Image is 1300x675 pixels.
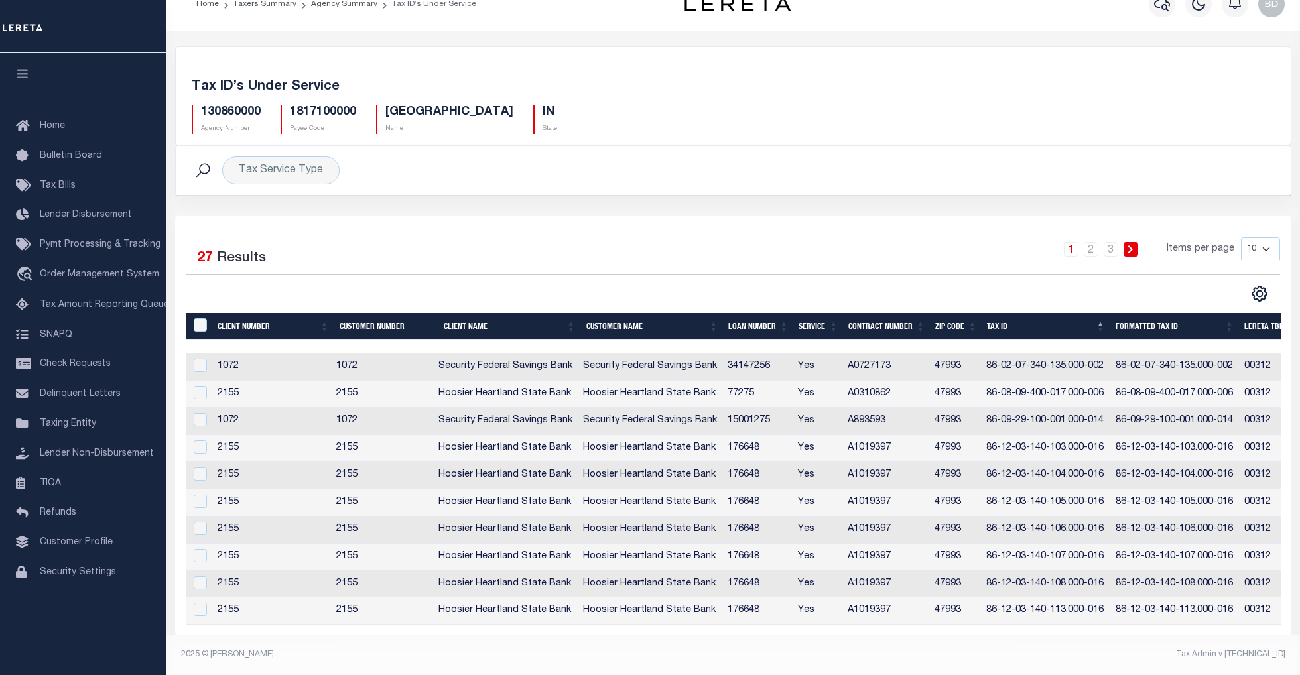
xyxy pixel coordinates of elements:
td: Hoosier Heartland State Bank [433,381,578,408]
th: &nbsp; [186,313,213,340]
span: Taxing Entity [40,419,96,428]
td: Hoosier Heartland State Bank [578,597,722,625]
div: Tax Service Type [222,156,340,184]
td: 86-12-03-140-108.000-016 [1110,571,1240,598]
span: SNAPQ [40,330,72,339]
td: 2155 [331,597,433,625]
td: 86-12-03-140-106.000-016 [981,517,1110,544]
h5: Tax ID’s Under Service [192,79,1275,95]
td: 2155 [331,462,433,489]
td: 2155 [212,435,330,462]
td: 2155 [212,462,330,489]
td: 86-12-03-140-106.000-016 [1110,517,1240,544]
th: Customer Name: activate to sort column ascending [581,313,724,340]
span: Refunds [40,508,76,517]
span: Tax Amount Reporting Queue [40,300,169,310]
span: Items per page [1167,242,1234,257]
td: 47993 [929,408,981,435]
span: Home [40,121,65,131]
span: 27 [197,251,213,265]
p: State [543,124,557,134]
th: Tax ID: activate to sort column descending [982,313,1110,340]
td: 86-12-03-140-105.000-016 [1110,489,1240,517]
td: 2155 [212,571,330,598]
td: Yes [793,489,842,517]
p: Payee Code [290,124,356,134]
td: Yes [793,435,842,462]
td: 47993 [929,489,981,517]
span: Tax Bills [40,181,76,190]
td: 86-12-03-140-104.000-016 [1110,462,1240,489]
td: 47993 [929,381,981,408]
td: Hoosier Heartland State Bank [578,435,722,462]
td: 2155 [212,517,330,544]
td: Hoosier Heartland State Bank [433,517,578,544]
td: A0727173 [842,353,929,381]
td: Yes [793,517,842,544]
a: 2 [1084,242,1098,257]
td: 176648 [722,435,793,462]
td: Yes [793,544,842,571]
td: 176648 [722,517,793,544]
td: 2155 [331,571,433,598]
td: A1019397 [842,462,929,489]
td: 86-12-03-140-107.000-016 [981,544,1110,571]
td: 2155 [212,381,330,408]
td: 86-12-03-140-103.000-016 [1110,435,1240,462]
h5: 1817100000 [290,105,356,120]
td: Security Federal Savings Bank [433,408,578,435]
span: Lender Non-Disbursement [40,449,154,458]
a: 1 [1064,242,1078,257]
td: Hoosier Heartland State Bank [433,571,578,598]
p: Agency Number [201,124,261,134]
td: Yes [793,462,842,489]
td: Hoosier Heartland State Bank [578,381,722,408]
td: Hoosier Heartland State Bank [578,517,722,544]
td: Hoosier Heartland State Bank [433,544,578,571]
td: 86-12-03-140-103.000-016 [981,435,1110,462]
th: Client Name: activate to sort column ascending [438,313,581,340]
td: Yes [793,597,842,625]
div: 2025 © [PERSON_NAME]. [171,648,734,660]
td: 47993 [929,571,981,598]
td: 86-09-29-100-001.000-014 [981,408,1110,435]
td: 86-12-03-140-105.000-016 [981,489,1110,517]
td: 2155 [331,544,433,571]
td: Hoosier Heartland State Bank [578,462,722,489]
span: Security Settings [40,568,116,577]
td: 47993 [929,435,981,462]
td: 15001275 [722,408,793,435]
td: A1019397 [842,571,929,598]
td: A893593 [842,408,929,435]
td: Hoosier Heartland State Bank [433,462,578,489]
td: 2155 [212,597,330,625]
td: Yes [793,571,842,598]
td: Hoosier Heartland State Bank [578,489,722,517]
td: A0310862 [842,381,929,408]
td: 47993 [929,517,981,544]
td: Hoosier Heartland State Bank [578,544,722,571]
td: Security Federal Savings Bank [578,408,722,435]
span: Bulletin Board [40,151,102,160]
th: Loan Number: activate to sort column ascending [723,313,793,340]
td: 176648 [722,571,793,598]
td: Security Federal Savings Bank [433,353,578,381]
td: 86-08-09-400-017.000-006 [1110,381,1240,408]
td: 47993 [929,353,981,381]
span: TIQA [40,478,61,487]
td: 86-12-03-140-107.000-016 [1110,544,1240,571]
td: Hoosier Heartland State Bank [433,489,578,517]
td: Hoosier Heartland State Bank [433,435,578,462]
a: 3 [1104,242,1118,257]
td: 47993 [929,597,981,625]
td: 1072 [212,408,330,435]
td: 176648 [722,544,793,571]
td: 86-09-29-100-001.000-014 [1110,408,1240,435]
td: Yes [793,353,842,381]
td: 86-02-07-340-135.000-002 [1110,353,1240,381]
td: A1019397 [842,597,929,625]
td: 47993 [929,544,981,571]
td: 1072 [331,408,433,435]
span: Delinquent Letters [40,389,121,399]
td: A1019397 [842,435,929,462]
